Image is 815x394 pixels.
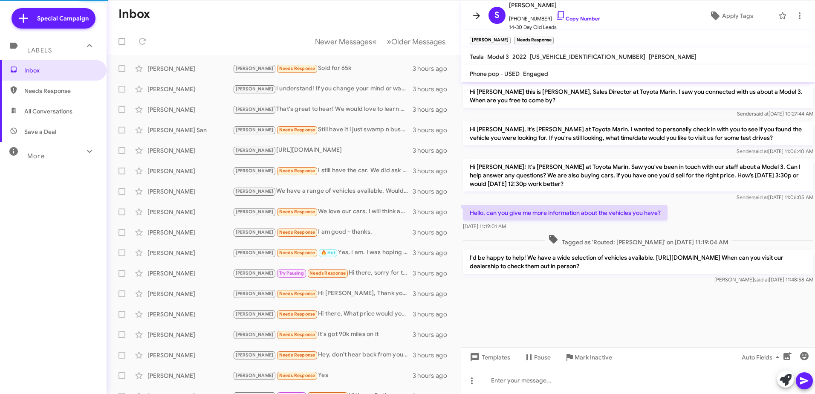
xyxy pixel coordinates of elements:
span: Phone pop - USED [470,70,520,78]
span: Tesla [470,53,484,61]
span: [PERSON_NAME] [236,373,274,378]
span: Tagged as 'Routed: [PERSON_NAME]' on [DATE] 11:19:04 AM [545,234,731,246]
div: 3 hours ago [413,330,454,339]
small: [PERSON_NAME] [470,37,511,44]
div: 3 hours ago [413,351,454,359]
button: Apply Tags [688,8,774,23]
a: Special Campaign [12,8,95,29]
span: said at [754,110,769,117]
div: [PERSON_NAME] San [147,126,233,134]
span: Mark Inactive [575,350,612,365]
div: 3 hours ago [413,371,454,380]
span: [PERSON_NAME] [236,250,274,255]
span: [PERSON_NAME] [236,86,274,92]
div: Yes, I am. I was hoping to get 20,000 for it. I can come by [DATE] if that works. [233,248,413,258]
span: Auto Fields [742,350,783,365]
p: Hi [PERSON_NAME]! It's [PERSON_NAME] at Toyota Marin. Saw you've been in touch with our staff abo... [463,159,813,191]
span: [PERSON_NAME] [236,148,274,153]
a: Copy Number [555,15,600,22]
div: 3 hours ago [413,208,454,216]
span: Pause [534,350,551,365]
div: 3 hours ago [413,187,454,196]
div: Hi [PERSON_NAME], Thank you for reaching out. I’d be open to selling, but it really depends on wh... [233,289,413,298]
div: [URL][DOMAIN_NAME] [233,145,413,155]
div: It's got 90k miles on it [233,330,413,339]
span: Engaged [523,70,548,78]
div: [PERSON_NAME] [147,310,233,319]
div: [PERSON_NAME] [147,208,233,216]
span: [US_VEHICLE_IDENTIFICATION_NUMBER] [530,53,645,61]
span: Needs Response [279,311,315,317]
nav: Page navigation example [310,33,451,50]
div: 3 hours ago [413,290,454,298]
div: 3 hours ago [413,167,454,175]
span: 🔥 Hot [321,250,335,255]
span: Templates [468,350,510,365]
span: Needs Response [279,168,315,174]
span: [PERSON_NAME] [236,291,274,296]
div: [PERSON_NAME] [147,167,233,175]
span: said at [753,194,768,200]
div: 3 hours ago [413,228,454,237]
span: Needs Response [279,332,315,337]
span: Sender [DATE] 11:06:40 AM [737,148,813,154]
div: [PERSON_NAME] [147,187,233,196]
div: [PERSON_NAME] [147,105,233,114]
span: Try Pausing [279,270,304,276]
span: Needs Response [279,352,315,358]
span: Sender [DATE] 10:27:44 AM [737,110,813,117]
div: [PERSON_NAME] [147,85,233,93]
span: Labels [27,46,52,54]
h1: Inbox [118,7,150,21]
div: We have a range of vehicles available. Would you like to visit the dealership to explore our inve... [233,186,413,196]
span: [PERSON_NAME] [236,188,274,194]
button: Templates [461,350,517,365]
span: Save a Deal [24,127,56,136]
span: 14-30 Day Old Leads [509,23,600,32]
small: Needs Response [514,37,553,44]
span: Needs Response [279,291,315,296]
button: Previous [310,33,382,50]
div: Sold for 65k [233,64,413,73]
div: We love our cars, I will think about it. [233,207,413,217]
div: [PERSON_NAME] [147,228,233,237]
span: Needs Response [24,87,97,95]
span: [PERSON_NAME] [236,311,274,317]
button: Next [381,33,451,50]
span: S [494,9,500,22]
p: Hello, can you give me more information about the vehicles you have? [463,205,668,220]
div: [PERSON_NAME] [147,371,233,380]
div: [PERSON_NAME] [147,290,233,298]
div: 3 hours ago [413,105,454,114]
p: Hi [PERSON_NAME], it's [PERSON_NAME] at Toyota Marin. I wanted to personally check in with you to... [463,122,813,145]
div: Hey, don't hear back from you guys when I initially reached out. So I already sold it to Honda in... [233,350,413,360]
span: said at [754,276,769,283]
span: [PERSON_NAME] [236,209,274,214]
span: « [372,36,377,47]
span: Special Campaign [37,14,89,23]
div: Still have it i just swamp n busy with life kids sport n OT [233,125,413,135]
div: I understand! If you change your mind or want to explore options in the future, feel free to reac... [233,84,413,94]
p: Hi [PERSON_NAME] this is [PERSON_NAME], Sales Director at Toyota Marin. I saw you connected with ... [463,84,813,108]
span: [PERSON_NAME] [236,229,274,235]
div: I am good - thanks. [233,227,413,237]
div: 3 hours ago [413,249,454,257]
button: Mark Inactive [558,350,619,365]
span: [PERSON_NAME] [236,107,274,112]
div: 3 hours ago [413,310,454,319]
span: [PHONE_NUMBER] [509,10,600,23]
span: Model 3 [487,53,509,61]
span: Needs Response [279,66,315,71]
p: I'd be happy to help! We have a wide selection of vehicles available. [URL][DOMAIN_NAME] When can... [463,250,813,274]
div: [PERSON_NAME] [147,351,233,359]
div: 3 hours ago [413,85,454,93]
button: Pause [517,350,558,365]
span: [PERSON_NAME] [DATE] 11:48:58 AM [714,276,813,283]
div: That's great to hear! We would love to learn more about your Tacoma. Would you be interested in s... [233,104,413,114]
span: 2022 [512,53,526,61]
span: [PERSON_NAME] [236,270,274,276]
div: 3 hours ago [413,126,454,134]
div: [PERSON_NAME] [147,269,233,278]
span: Needs Response [279,127,315,133]
div: Hi there, sorry for the delay in response. I'll be holding onto it until January and selling then... [233,268,413,278]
